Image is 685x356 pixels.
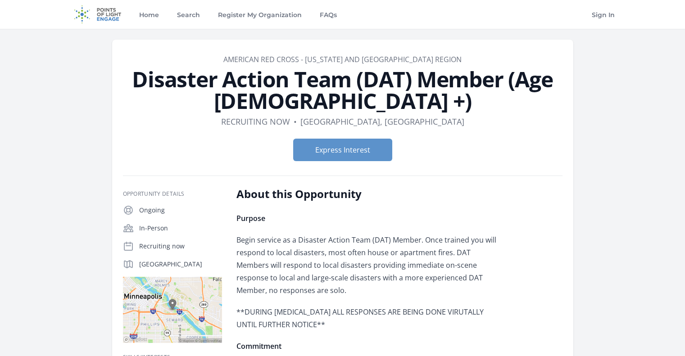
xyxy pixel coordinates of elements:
[123,190,222,198] h3: Opportunity Details
[236,341,281,351] strong: Commitment
[223,54,462,64] a: American Red Cross - [US_STATE] and [GEOGRAPHIC_DATA] Region
[294,115,297,128] div: •
[123,68,563,112] h1: Disaster Action Team (DAT) Member (Age [DEMOGRAPHIC_DATA] +)
[123,277,222,343] img: Map
[236,213,265,223] strong: Purpose
[139,260,222,269] p: [GEOGRAPHIC_DATA]
[139,242,222,251] p: Recruiting now
[293,139,392,161] button: Express Interest
[236,306,500,331] p: **DURING [MEDICAL_DATA] ALL RESPONSES ARE BEING DONE VIRUTALLY UNTIL FURTHER NOTICE**
[300,115,464,128] dd: [GEOGRAPHIC_DATA], [GEOGRAPHIC_DATA]
[236,234,500,297] p: Begin service as a Disaster Action Team (DAT) Member. Once trained you will respond to local disa...
[139,224,222,233] p: In-Person
[221,115,290,128] dd: Recruiting now
[236,187,500,201] h2: About this Opportunity
[139,206,222,215] p: Ongoing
